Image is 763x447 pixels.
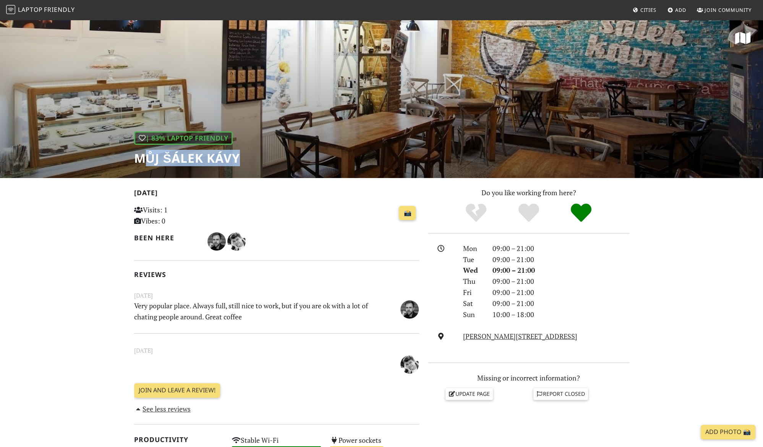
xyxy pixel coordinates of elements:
a: Add [664,3,689,17]
a: See less reviews [134,404,191,413]
div: 09:00 – 21:00 [488,287,634,298]
div: Mon [458,243,488,254]
span: Cities [640,6,656,13]
h1: Můj šálek kávy [134,151,240,165]
div: Tue [458,254,488,265]
h2: Been here [134,234,199,242]
h2: Reviews [134,270,419,279]
a: [PERSON_NAME][STREET_ADDRESS] [463,332,577,341]
small: [DATE] [130,291,424,300]
p: Very popular place. Always full, still nice to work, but if you are ok with a lot of chating peop... [130,300,375,322]
div: 10:00 – 18:00 [488,309,634,320]
div: Sun [458,309,488,320]
img: LaptopFriendly [6,5,15,14]
img: 5151-kirill.jpg [207,232,226,251]
span: Friendly [44,5,75,14]
img: 5151-kirill.jpg [400,300,419,319]
span: Add [675,6,686,13]
a: Join Community [694,3,755,17]
div: Wed [458,265,488,276]
a: 📸 [399,206,416,220]
div: Fri [458,287,488,298]
h2: Productivity [134,436,223,444]
div: 09:00 – 21:00 [488,265,634,276]
div: No [450,202,502,223]
span: Vlad Sitalo [400,359,419,368]
p: Do you like working from here? [428,187,629,198]
div: 09:00 – 21:00 [488,298,634,309]
div: 09:00 – 21:00 [488,254,634,265]
div: Yes [502,202,555,223]
h2: [DATE] [134,189,419,200]
a: Update page [445,388,493,400]
div: Sat [458,298,488,309]
div: Thu [458,276,488,287]
img: 2406-vlad.jpg [227,232,246,251]
p: Missing or incorrect information? [428,372,629,384]
span: Vlad Sitalo [227,236,246,245]
a: Join and leave a review! [134,383,220,398]
a: LaptopFriendly LaptopFriendly [6,3,75,17]
span: Join Community [705,6,752,13]
small: [DATE] [130,346,424,355]
div: 09:00 – 21:00 [488,243,634,254]
div: | 83% Laptop Friendly [134,131,233,145]
img: 2406-vlad.jpg [400,355,419,374]
a: Add Photo 📸 [701,425,755,439]
p: Visits: 1 Vibes: 0 [134,204,223,227]
a: Cities [630,3,659,17]
div: Definitely! [555,202,607,223]
a: Report closed [533,388,588,400]
span: Kirill Shmidt [207,236,227,245]
div: 09:00 – 21:00 [488,276,634,287]
span: Laptop [18,5,43,14]
span: Kirill Shmidt [400,304,419,313]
